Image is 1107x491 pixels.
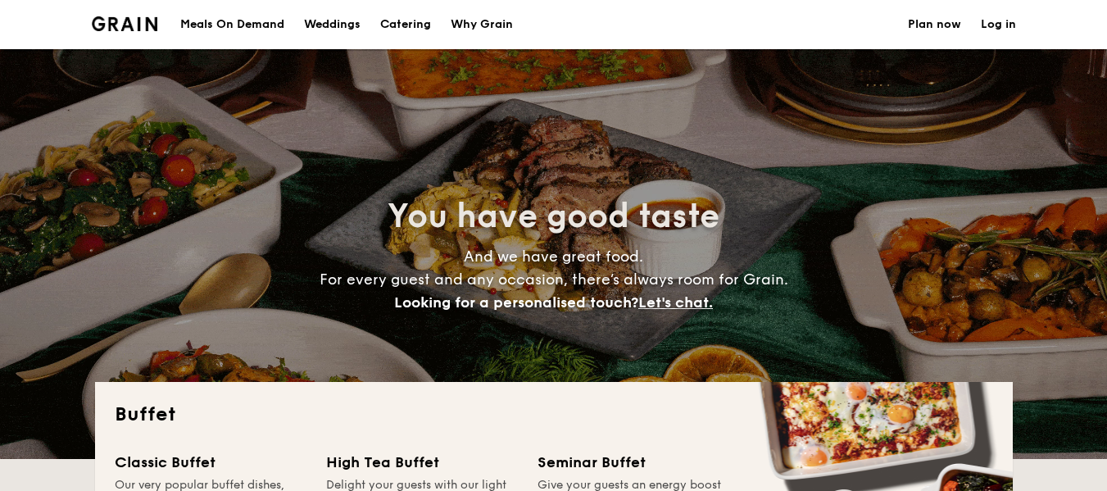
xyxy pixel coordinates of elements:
[92,16,158,31] a: Logotype
[538,451,729,474] div: Seminar Buffet
[394,293,638,311] span: Looking for a personalised touch?
[115,402,993,428] h2: Buffet
[92,16,158,31] img: Grain
[388,197,719,236] span: You have good taste
[115,451,306,474] div: Classic Buffet
[320,248,788,311] span: And we have great food. For every guest and any occasion, there’s always room for Grain.
[638,293,713,311] span: Let's chat.
[326,451,518,474] div: High Tea Buffet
